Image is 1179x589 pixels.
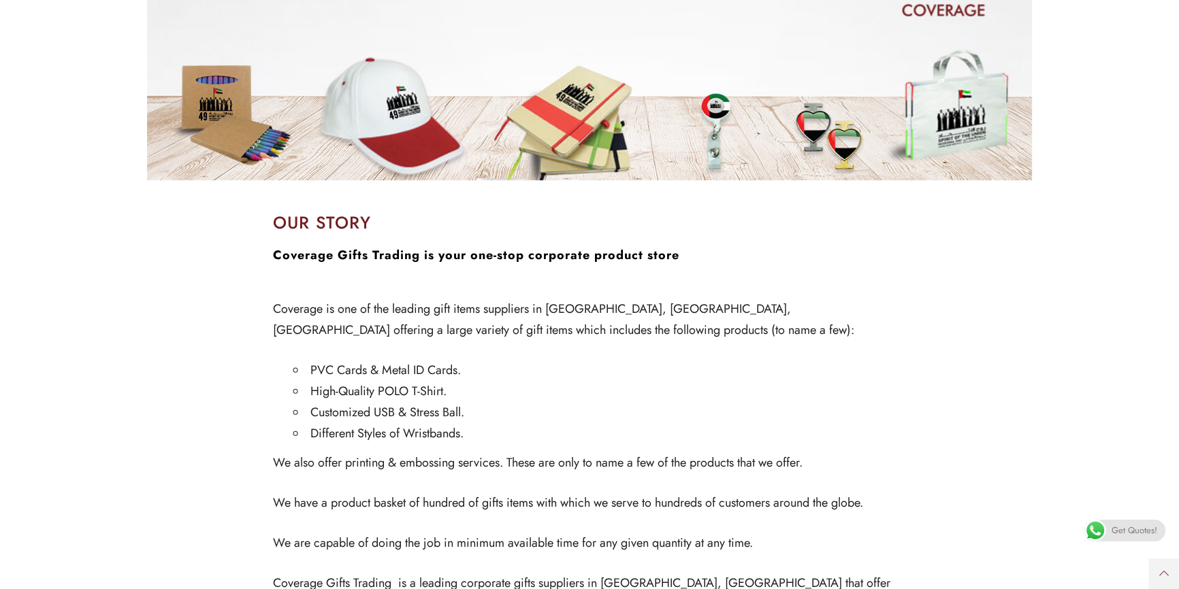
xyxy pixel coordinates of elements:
p: We also offer printing & embossing services. These are only to name a few of the products that we... [273,452,906,473]
span: Get Quotes! [1112,520,1157,541]
li: Customized USB & Stress Ball. [293,402,906,423]
h2: OUR STORY [273,214,906,231]
li: Different Styles of Wristbands. [293,423,906,444]
p: Coverage is one of the leading gift items suppliers in [GEOGRAPHIC_DATA], [GEOGRAPHIC_DATA], [GEO... [273,299,906,341]
p: We have a product basket of hundred of gifts items with which we serve to hundreds of customers a... [273,492,906,514]
li: PVC Cards & Metal ID Cards. [293,360,906,381]
li: High-Quality POLO T-Shirt. [293,381,906,402]
p: We are capable of doing the job in minimum available time for any given quantity at any time. [273,533,906,554]
strong: Coverage Gifts Trading is your one-stop corporate product store [273,246,679,264]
